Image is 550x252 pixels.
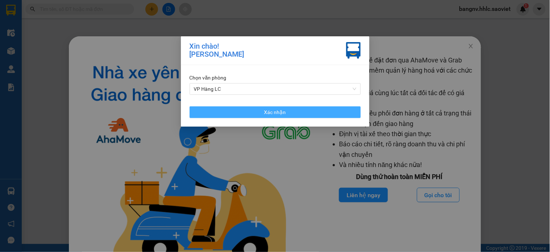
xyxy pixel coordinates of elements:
[190,106,361,118] button: Xác nhận
[346,42,361,59] img: vxr-icon
[194,84,356,94] span: VP Hàng LC
[190,74,361,82] div: Chọn văn phòng
[190,42,244,59] div: Xin chào! [PERSON_NAME]
[264,108,286,116] span: Xác nhận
